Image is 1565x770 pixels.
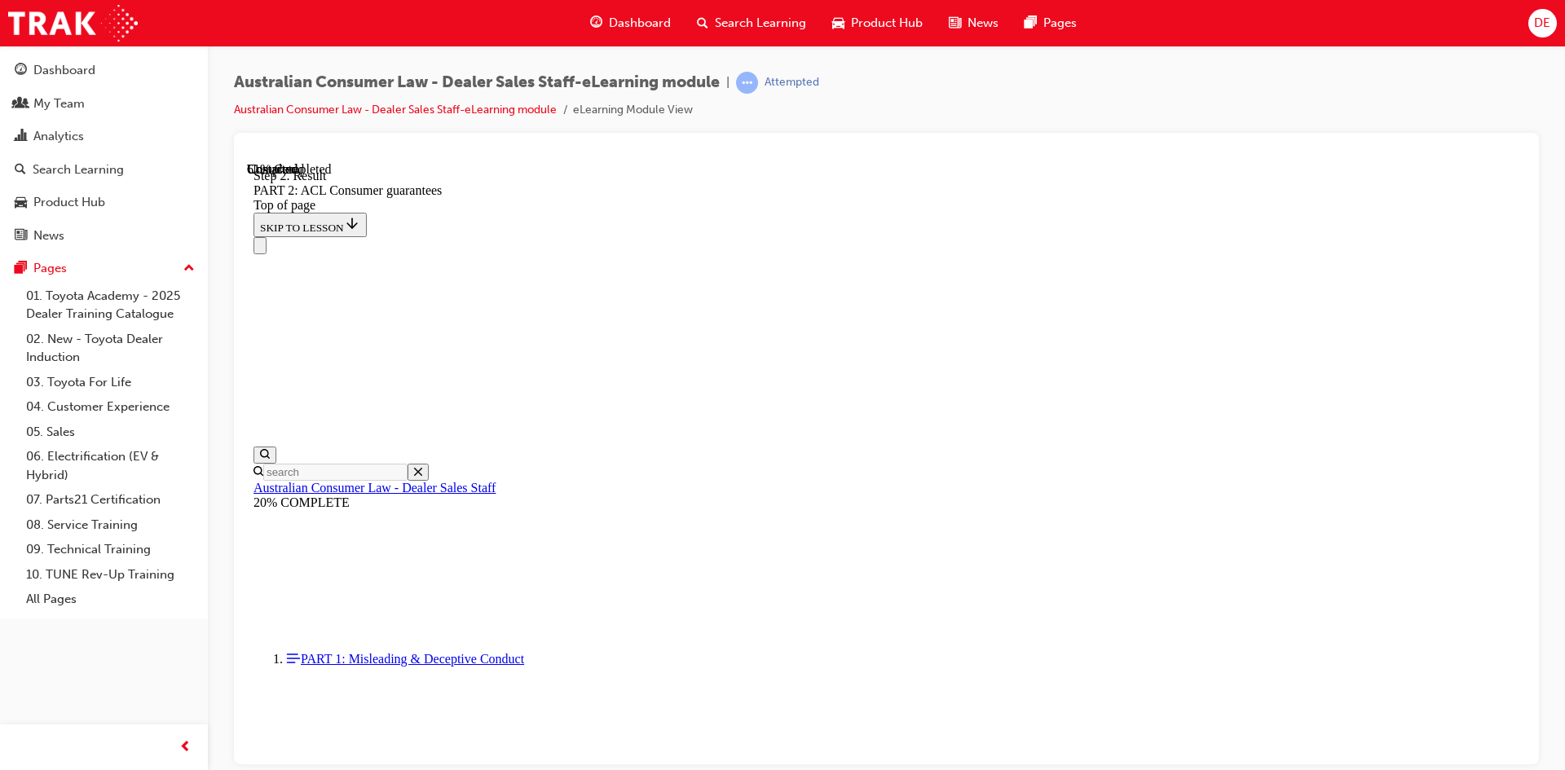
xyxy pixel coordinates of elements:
span: Pages [1043,14,1077,33]
span: News [968,14,999,33]
a: 06. Electrification (EV & Hybrid) [20,444,201,487]
div: Product Hub [33,193,105,212]
div: Step 2. Result [7,7,1272,21]
span: search-icon [697,13,708,33]
a: Australian Consumer Law - Dealer Sales Staff-eLearning module [234,103,557,117]
button: Pages [7,253,201,284]
button: DashboardMy TeamAnalyticsSearch LearningProduct HubNews [7,52,201,253]
div: Pages [33,259,67,278]
span: car-icon [15,196,27,210]
a: 09. Technical Training [20,537,201,562]
a: 10. TUNE Rev-Up Training [20,562,201,587]
span: learningRecordVerb_ATTEMPT-icon [736,72,758,94]
button: Open search menu [7,284,29,301]
span: pages-icon [1025,13,1037,33]
li: eLearning Module View [573,101,693,120]
span: news-icon [15,229,27,244]
div: News [33,227,64,245]
a: news-iconNews [936,7,1012,40]
input: Search [16,301,161,319]
a: pages-iconPages [1012,7,1090,40]
a: My Team [7,89,201,119]
span: SKIP TO LESSON [13,59,113,72]
div: Search Learning [33,161,124,179]
div: Attempted [765,75,819,90]
a: 02. New - Toyota Dealer Induction [20,327,201,370]
a: 07. Parts21 Certification [20,487,201,513]
span: guage-icon [590,13,602,33]
a: 05. Sales [20,420,201,445]
div: PART 2: ACL Consumer guarantees [7,21,1272,36]
a: News [7,221,201,251]
a: 04. Customer Experience [20,394,201,420]
div: Analytics [33,127,84,146]
span: | [726,73,730,92]
button: Close search menu [161,301,182,319]
span: pages-icon [15,262,27,276]
span: guage-icon [15,64,27,78]
a: guage-iconDashboard [577,7,684,40]
div: Dashboard [33,61,95,80]
a: 01. Toyota Academy - 2025 Dealer Training Catalogue [20,284,201,327]
button: Close navigation menu [7,75,20,92]
button: SKIP TO LESSON [7,51,120,75]
span: Dashboard [609,14,671,33]
span: DE [1534,14,1550,33]
a: Product Hub [7,187,201,218]
div: Top of page [7,36,1272,51]
span: Search Learning [715,14,806,33]
span: up-icon [183,258,195,279]
div: 20% COMPLETE [7,333,1272,348]
span: prev-icon [179,737,192,758]
span: Australian Consumer Law - Dealer Sales Staff-eLearning module [234,73,720,92]
a: Australian Consumer Law - Dealer Sales Staff [7,319,249,332]
a: 03. Toyota For Life [20,370,201,395]
img: Trak [8,5,138,42]
a: car-iconProduct Hub [819,7,936,40]
span: search-icon [15,163,26,178]
span: people-icon [15,97,27,112]
a: 08. Service Training [20,513,201,538]
span: chart-icon [15,130,27,144]
button: DE [1528,9,1557,37]
span: Product Hub [851,14,923,33]
a: Analytics [7,121,201,152]
span: car-icon [832,13,844,33]
a: search-iconSearch Learning [684,7,819,40]
span: news-icon [949,13,961,33]
a: Dashboard [7,55,201,86]
a: Search Learning [7,155,201,185]
a: All Pages [20,587,201,612]
div: My Team [33,95,85,113]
